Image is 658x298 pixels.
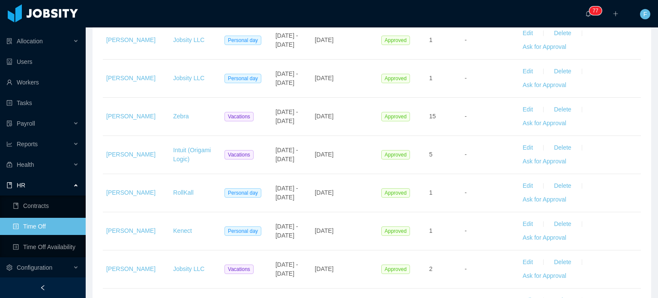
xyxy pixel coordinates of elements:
a: [PERSON_NAME] [106,113,156,120]
span: Vacations [224,112,254,121]
button: Ask for Approval [516,78,573,92]
span: 1 [429,75,433,81]
button: Delete [547,27,578,40]
i: icon: line-chart [6,141,12,147]
span: Personal day [224,188,261,198]
span: Vacations [224,265,254,274]
span: Personal day [224,36,261,45]
p: 7 [592,6,595,15]
a: Jobsity LLC [173,265,204,272]
button: Edit [516,179,540,193]
span: F [643,9,647,19]
a: Zebra [173,113,189,120]
button: Edit [516,27,540,40]
button: Delete [547,65,578,78]
i: icon: plus [613,11,619,17]
button: Delete [547,103,578,117]
span: Allocation [17,38,43,45]
i: icon: solution [6,38,12,44]
a: [PERSON_NAME] [106,75,156,81]
span: - [465,75,467,81]
span: [DATE] [315,75,334,81]
a: icon: profileTime Off [13,218,79,235]
button: Ask for Approval [516,155,573,169]
sup: 77 [589,6,601,15]
button: Edit [516,141,540,155]
span: [DATE] [315,227,334,234]
span: [DATE] [315,265,334,272]
span: Approved [381,36,410,45]
a: icon: bookContracts [13,197,79,214]
span: Personal day [224,74,261,83]
span: 1 [429,227,433,234]
a: Intuit (Origami Logic) [173,147,211,163]
button: Ask for Approval [516,117,573,130]
span: - [465,113,467,120]
a: [PERSON_NAME] [106,265,156,272]
button: Ask for Approval [516,269,573,283]
i: icon: book [6,182,12,188]
a: icon: profileTasks [6,94,79,111]
span: Approved [381,265,410,274]
span: Approved [381,226,410,236]
span: Approved [381,150,410,160]
span: 15 [429,113,436,120]
a: [PERSON_NAME] [106,151,156,158]
span: Payroll [17,120,35,127]
span: [DATE] - [DATE] [275,223,298,239]
span: [DATE] - [DATE] [275,70,298,86]
span: 5 [429,151,433,158]
span: [DATE] - [DATE] [275,261,298,277]
span: 1 [429,189,433,196]
span: [DATE] - [DATE] [275,32,298,48]
span: Approved [381,112,410,121]
span: [DATE] [315,113,334,120]
span: Health [17,161,34,168]
span: Approved [381,74,410,83]
i: icon: file-protect [6,120,12,126]
a: icon: robotUsers [6,53,79,70]
i: icon: medicine-box [6,162,12,168]
a: [PERSON_NAME] [106,227,156,234]
span: - [465,151,467,158]
span: Personal day [224,226,261,236]
button: Delete [547,179,578,193]
span: 2 [429,265,433,272]
span: - [465,227,467,234]
button: Edit [516,217,540,231]
a: icon: profileTime Off Availability [13,238,79,256]
button: Delete [547,217,578,231]
button: Edit [516,256,540,269]
button: Ask for Approval [516,231,573,245]
i: icon: bell [585,11,591,17]
a: Jobsity LLC [173,75,204,81]
a: Kenect [173,227,192,234]
button: Delete [547,141,578,155]
p: 7 [595,6,598,15]
a: icon: userWorkers [6,74,79,91]
button: Ask for Approval [516,40,573,54]
span: [DATE] [315,189,334,196]
span: - [465,189,467,196]
button: Edit [516,65,540,78]
a: [PERSON_NAME] [106,36,156,43]
button: Ask for Approval [516,193,573,207]
button: Delete [547,256,578,269]
span: HR [17,182,25,189]
span: Vacations [224,150,254,160]
a: [PERSON_NAME] [106,189,156,196]
a: Jobsity LLC [173,36,204,43]
span: [DATE] - [DATE] [275,108,298,124]
button: Edit [516,103,540,117]
span: Reports [17,141,38,147]
span: [DATE] - [DATE] [275,147,298,163]
span: [DATE] [315,36,334,43]
a: RollKall [173,189,193,196]
i: icon: setting [6,265,12,271]
span: - [465,36,467,43]
span: Approved [381,188,410,198]
span: - [465,265,467,272]
span: [DATE] [315,151,334,158]
span: [DATE] - [DATE] [275,185,298,201]
span: 1 [429,36,433,43]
